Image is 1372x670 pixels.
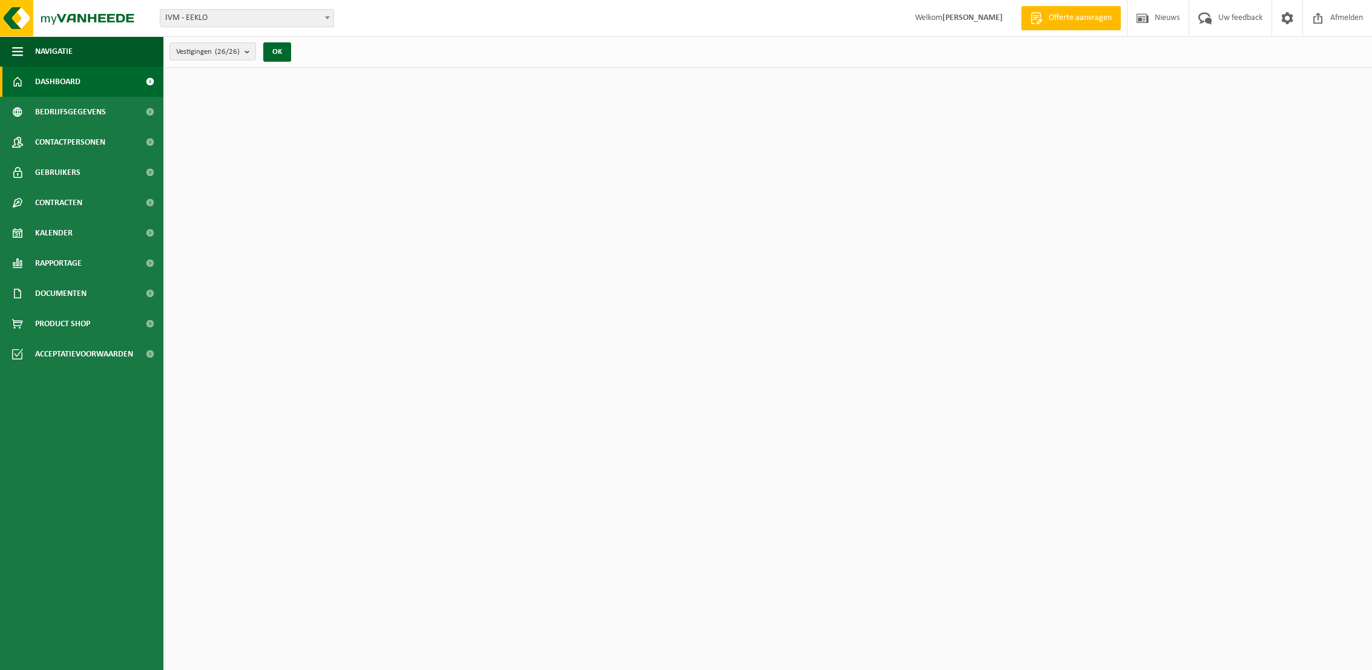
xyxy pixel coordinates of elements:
span: Kalender [35,218,73,248]
span: IVM - EEKLO [160,9,334,27]
span: IVM - EEKLO [160,10,333,27]
span: Bedrijfsgegevens [35,97,106,127]
a: Offerte aanvragen [1021,6,1121,30]
span: Gebruikers [35,157,80,188]
span: Documenten [35,278,87,309]
span: Product Shop [35,309,90,339]
count: (26/26) [215,48,240,56]
span: Vestigingen [176,43,240,61]
button: OK [263,42,291,62]
button: Vestigingen(26/26) [169,42,256,61]
span: Contactpersonen [35,127,105,157]
span: Navigatie [35,36,73,67]
span: Offerte aanvragen [1046,12,1115,24]
span: Acceptatievoorwaarden [35,339,133,369]
span: Rapportage [35,248,82,278]
strong: [PERSON_NAME] [942,13,1003,22]
span: Dashboard [35,67,80,97]
span: Contracten [35,188,82,218]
